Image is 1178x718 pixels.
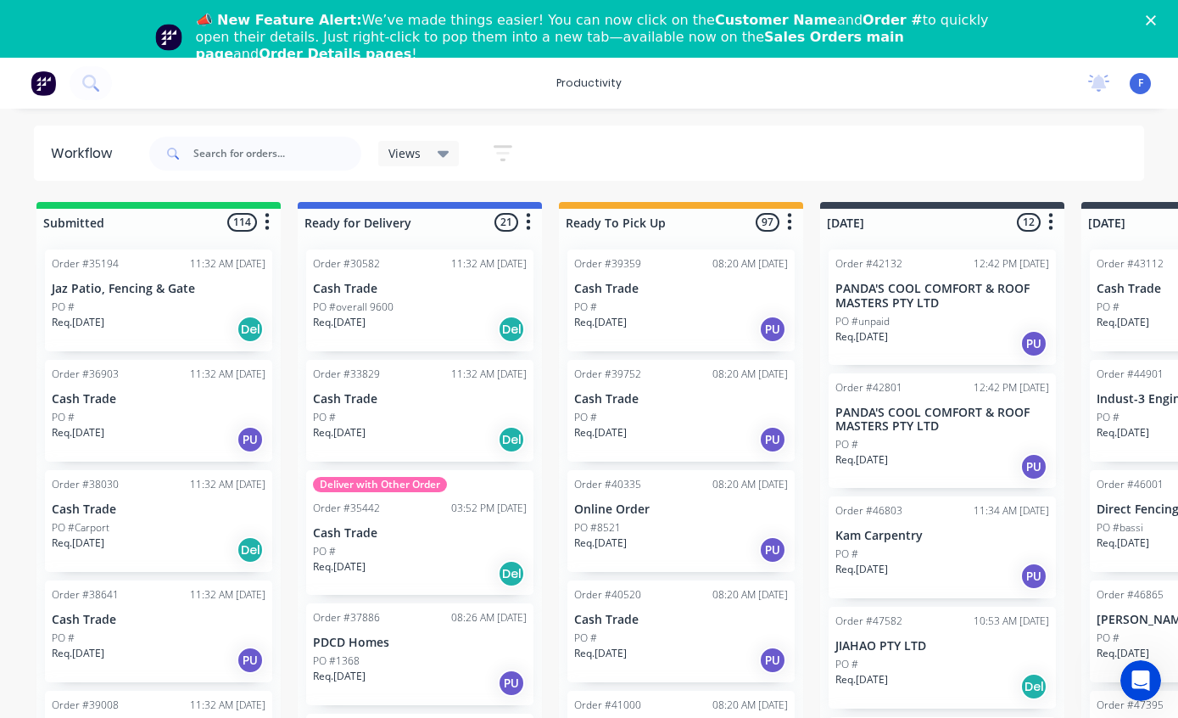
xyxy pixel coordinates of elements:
div: 12:42 PM [DATE] [974,256,1049,272]
div: Order #44901 [1097,367,1164,382]
p: PO #1368 [313,653,360,669]
div: Order #4052008:20 AM [DATE]Cash TradePO #Req.[DATE]PU [567,581,795,682]
div: 08:20 AM [DATE] [712,367,788,382]
p: Req. [DATE] [52,425,104,440]
div: PU [1020,453,1047,480]
p: Jaz Patio, Fencing & Gate [52,282,265,296]
img: Factory [31,70,56,96]
div: Order #37886 [313,610,380,625]
div: Order #38641 [52,587,119,603]
div: 12:42 PM [DATE] [974,380,1049,395]
div: Order #35194 [52,256,119,272]
p: PANDA'S COOL COMFORT & ROOF MASTERS PTY LTD [835,406,1049,435]
p: Req. [DATE] [313,425,366,440]
div: 11:32 AM [DATE] [190,477,265,492]
p: PO # [574,300,597,315]
p: PO #Carport [52,520,109,536]
p: Req. [DATE] [1097,536,1149,551]
p: Kam Carpentry [835,529,1049,543]
p: PO #overall 9600 [313,300,394,315]
div: 11:32 AM [DATE] [451,256,527,272]
div: Order #3382911:32 AM [DATE]Cash TradePO #Req.[DATE]Del [306,360,533,462]
div: Del [498,560,525,587]
p: Req. [DATE] [1097,315,1149,330]
div: Order #4280112:42 PM [DATE]PANDA'S COOL COMFORT & ROOF MASTERS PTY LTDPO #Req.[DATE]PU [829,373,1056,489]
div: Del [498,426,525,453]
p: Req. [DATE] [1097,646,1149,661]
p: PO # [52,631,75,646]
div: Order #4680311:34 AM [DATE]Kam CarpentryPO #Req.[DATE]PU [829,496,1056,598]
div: PU [759,536,786,564]
div: Order #46001 [1097,477,1164,492]
p: Req. [DATE] [835,672,888,687]
p: PO # [835,437,858,452]
div: Order #39359 [574,256,641,272]
p: PDCD Homes [313,636,527,650]
p: PO # [52,410,75,425]
p: Req. [DATE] [574,425,627,440]
p: PO # [313,410,336,425]
div: 08:20 AM [DATE] [712,587,788,603]
div: Order #42801 [835,380,902,395]
div: 11:32 AM [DATE] [190,367,265,382]
div: productivity [548,70,630,96]
p: Cash Trade [52,392,265,407]
div: Order #39752 [574,367,641,382]
p: Cash Trade [313,282,527,296]
div: PU [1020,563,1047,590]
div: Order #46803 [835,503,902,519]
p: Cash Trade [574,613,788,627]
div: 11:32 AM [DATE] [190,256,265,272]
div: Deliver with Other OrderOrder #3544203:52 PM [DATE]Cash TradePO #Req.[DATE]Del [306,470,533,595]
div: PU [498,670,525,697]
div: 03:52 PM [DATE] [451,501,527,516]
div: Order #3519411:32 AM [DATE]Jaz Patio, Fencing & GatePO #Req.[DATE]Del [45,250,272,351]
p: PANDA'S COOL COMFORT & ROOF MASTERS PTY LTD [835,282,1049,311]
p: Req. [DATE] [52,315,104,330]
div: 10:53 AM [DATE] [974,614,1049,629]
div: Order #3803011:32 AM [DATE]Cash TradePO #CarportReq.[DATE]Del [45,470,272,572]
p: PO #unpaid [835,314,890,329]
p: PO # [1097,631,1119,646]
div: Order #38030 [52,477,119,492]
div: 08:20 AM [DATE] [712,256,788,272]
div: 08:26 AM [DATE] [451,610,527,625]
b: Order Details pages [259,46,411,62]
p: Req. [DATE] [313,669,366,684]
div: Order #30582 [313,256,380,272]
div: Del [237,316,264,343]
div: Order #47395 [1097,698,1164,713]
p: Cash Trade [313,392,527,407]
b: Sales Orders main page [196,29,904,62]
p: PO # [1097,300,1119,315]
div: 08:20 AM [DATE] [712,698,788,713]
div: PU [759,647,786,674]
div: Del [498,316,525,343]
p: Req. [DATE] [835,562,888,577]
div: PU [237,426,264,453]
iframe: Intercom live chat [1120,660,1161,701]
input: Search for orders... [193,137,361,171]
div: 11:32 AM [DATE] [190,698,265,713]
div: 11:32 AM [DATE] [190,587,265,603]
div: We’ve made things easier! You can now click on the and to quickly open their details. Just right-... [196,12,997,63]
div: Order #33829 [313,367,380,382]
div: Deliver with Other Order [313,477,447,492]
p: Cash Trade [574,392,788,407]
p: PO #bassi [1097,520,1143,536]
div: Order #43112 [1097,256,1164,272]
p: Req. [DATE] [574,315,627,330]
p: PO # [574,410,597,425]
p: PO # [835,547,858,562]
p: Req. [DATE] [1097,425,1149,440]
p: Online Order [574,502,788,517]
div: Workflow [51,143,120,164]
b: Order # [863,12,923,28]
div: Close [1146,15,1163,25]
p: PO # [313,544,336,559]
p: Req. [DATE] [574,646,627,661]
div: Order #42132 [835,256,902,272]
div: Order #3058211:32 AM [DATE]Cash TradePO #overall 9600Req.[DATE]Del [306,250,533,351]
img: Profile image for Team [155,24,182,51]
div: Order #39008 [52,698,119,713]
